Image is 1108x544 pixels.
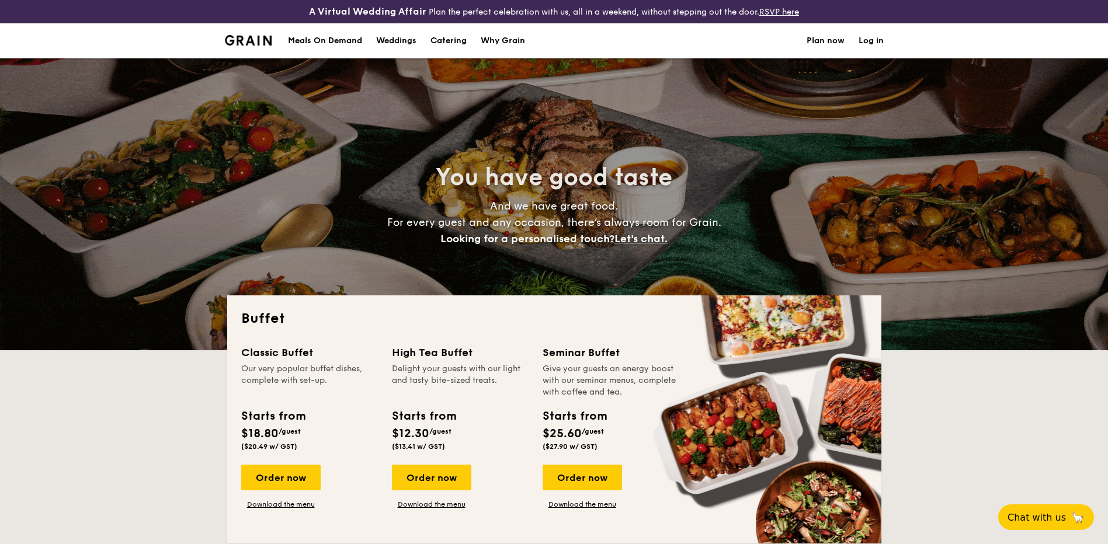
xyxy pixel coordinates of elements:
[241,363,378,398] div: Our very popular buffet dishes, complete with set-up.
[759,7,799,17] a: RSVP here
[430,23,467,58] h1: Catering
[369,23,423,58] a: Weddings
[543,407,606,425] div: Starts from
[387,200,721,245] span: And we have great food. For every guest and any occasion, there’s always room for Grain.
[279,427,301,435] span: /guest
[392,442,445,451] span: ($13.41 w/ GST)
[440,232,614,245] span: Looking for a personalised touch?
[241,309,867,328] h2: Buffet
[1008,512,1066,523] span: Chat with us
[859,23,884,58] a: Log in
[225,35,272,46] img: Grain
[241,442,297,451] span: ($20.49 w/ GST)
[998,504,1094,530] button: Chat with us🦙
[225,35,272,46] a: Logotype
[436,163,672,191] span: You have good taste
[241,344,378,361] div: Classic Buffet
[392,427,429,441] span: $12.30
[614,232,668,245] span: Let's chat.
[392,363,529,398] div: Delight your guests with our light and tasty bite-sized treats.
[288,23,362,58] div: Meals On Demand
[241,427,279,441] span: $18.80
[218,5,891,19] div: Plan the perfect celebration with us, all in a weekend, without stepping out the door.
[309,5,426,19] h4: A Virtual Wedding Affair
[392,407,456,425] div: Starts from
[543,344,679,361] div: Seminar Buffet
[429,427,451,435] span: /guest
[281,23,369,58] a: Meals On Demand
[392,344,529,361] div: High Tea Buffet
[543,442,598,451] span: ($27.90 w/ GST)
[543,500,622,509] a: Download the menu
[241,465,321,490] div: Order now
[376,23,416,58] div: Weddings
[241,407,305,425] div: Starts from
[392,465,471,490] div: Order now
[543,427,582,441] span: $25.60
[807,23,845,58] a: Plan now
[481,23,525,58] div: Why Grain
[241,500,321,509] a: Download the menu
[543,465,622,490] div: Order now
[392,500,471,509] a: Download the menu
[474,23,532,58] a: Why Grain
[1071,511,1085,524] span: 🦙
[582,427,604,435] span: /guest
[423,23,474,58] a: Catering
[543,363,679,398] div: Give your guests an energy boost with our seminar menus, complete with coffee and tea.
